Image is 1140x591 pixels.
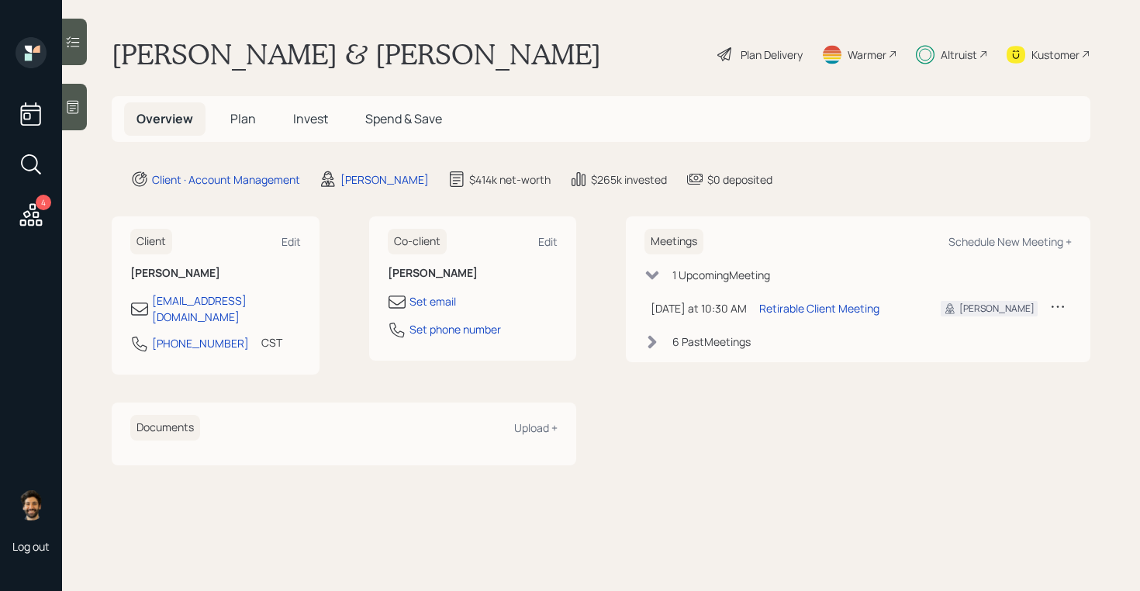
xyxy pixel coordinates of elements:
div: Kustomer [1031,47,1080,63]
div: $414k net-worth [469,171,551,188]
span: Spend & Save [365,110,442,127]
div: [EMAIL_ADDRESS][DOMAIN_NAME] [152,292,301,325]
span: Overview [136,110,193,127]
div: 4 [36,195,51,210]
div: Edit [538,234,558,249]
h6: Co-client [388,229,447,254]
div: [PHONE_NUMBER] [152,335,249,351]
div: Plan Delivery [741,47,803,63]
div: Altruist [941,47,977,63]
div: [DATE] at 10:30 AM [651,300,747,316]
div: Client · Account Management [152,171,300,188]
h6: [PERSON_NAME] [388,267,558,280]
h6: Client [130,229,172,254]
img: eric-schwartz-headshot.png [16,489,47,520]
div: Set email [409,293,456,309]
div: CST [261,334,282,351]
div: Retirable Client Meeting [759,300,879,316]
div: [PERSON_NAME] [340,171,429,188]
h6: Documents [130,415,200,441]
div: Upload + [514,420,558,435]
div: $265k invested [591,171,667,188]
div: [PERSON_NAME] [959,302,1035,316]
span: Plan [230,110,256,127]
h6: [PERSON_NAME] [130,267,301,280]
span: Invest [293,110,328,127]
div: $0 deposited [707,171,772,188]
div: Schedule New Meeting + [948,234,1072,249]
div: 6 Past Meeting s [672,334,751,350]
div: 1 Upcoming Meeting [672,267,770,283]
div: Warmer [848,47,886,63]
div: Edit [282,234,301,249]
div: Log out [12,539,50,554]
div: Set phone number [409,321,501,337]
h6: Meetings [644,229,703,254]
h1: [PERSON_NAME] & [PERSON_NAME] [112,37,601,71]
